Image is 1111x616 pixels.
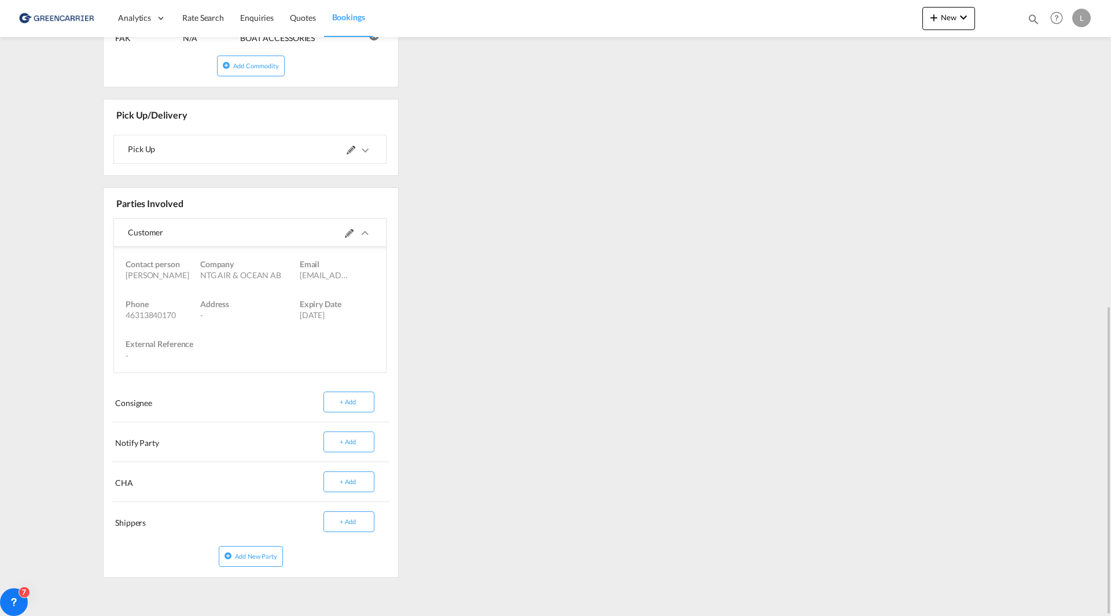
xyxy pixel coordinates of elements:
[927,13,970,22] span: New
[112,433,248,452] div: Notify Party
[113,104,248,124] div: Pick Up/Delivery
[233,62,279,69] span: Add Commodity
[17,5,95,31] img: 609dfd708afe11efa14177256b0082fb.png
[323,431,374,452] button: + Add
[927,10,941,24] md-icon: icon-plus 400-fg
[126,350,225,362] div: -
[332,12,365,22] span: Bookings
[300,299,341,309] span: Expiry Date
[200,299,229,309] span: Address
[200,259,234,269] span: Company
[290,13,315,23] span: Quotes
[200,270,300,281] div: NTG AIR & OCEAN AB
[219,546,282,567] button: icon-plus-circleAdd New Party
[1072,9,1091,27] div: L
[300,270,350,281] div: lid@ntgairocean.com
[358,226,372,240] md-icon: icons/ic_keyboard_arrow_right_black_24px.svg
[112,473,248,492] div: CHA
[323,392,374,412] button: + Add
[240,13,274,23] span: Enquiries
[128,144,155,154] span: Pick Up
[1047,8,1066,28] span: Help
[126,270,200,281] div: Linda Dunklint
[182,13,224,23] span: Rate Search
[358,143,372,157] md-icon: icons/ic_keyboard_arrow_right_black_24px.svg
[300,259,320,269] span: Email
[957,10,970,24] md-icon: icon-chevron-down
[200,309,300,321] div: -
[323,511,374,532] button: + Add
[126,339,193,349] span: External Reference
[224,552,232,560] md-icon: icon-plus-circle
[118,12,151,24] span: Analytics
[300,309,350,321] div: 25/09/2025
[128,219,250,246] div: Customer
[12,12,264,24] body: Rich Text-editor, editor2
[126,309,200,321] div: 46313840170
[323,471,374,492] button: + Add
[112,512,248,532] div: Shippers
[112,393,248,412] div: Consignee
[1027,13,1040,25] md-icon: icon-magnify
[235,552,277,560] span: Add New Party
[217,56,284,76] button: icon-plus-circleAdd Commodity
[222,61,230,69] md-icon: icon-plus-circle
[126,259,180,269] span: Contact person
[1027,13,1040,30] div: icon-magnify
[126,299,149,309] span: Phone
[1047,8,1072,29] div: Help
[922,7,975,30] button: icon-plus 400-fgNewicon-chevron-down
[113,193,248,213] div: Parties Involved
